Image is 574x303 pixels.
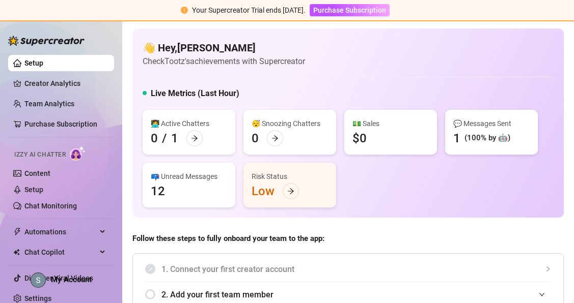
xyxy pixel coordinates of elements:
span: expanded [539,291,545,297]
a: Setup [24,186,43,194]
h4: 👋 Hey, [PERSON_NAME] [143,41,305,55]
a: Setup [24,59,43,67]
span: arrow-right [191,135,198,142]
div: (100% by 🤖) [464,132,510,144]
span: Purchase Subscription [313,6,386,14]
div: 👩‍💻 Active Chatters [151,118,227,129]
a: Purchase Subscription [310,6,390,14]
img: logo-BBDzfeDw.svg [8,36,85,46]
div: 💬 Messages Sent [453,118,530,129]
img: Chat Copilot [13,249,20,256]
span: My Account [51,275,92,284]
div: $0 [352,130,367,146]
img: ACg8ocJ48QFj1FlQzAqP3ReTBs5bTcl0hMzj30XstnsnidwgVQRg1w=s96-c [31,273,45,287]
span: arrow-right [287,188,294,195]
div: 1 [171,130,178,146]
a: Team Analytics [24,100,74,108]
a: Discover Viral Videos [24,274,93,282]
div: Risk Status [252,171,328,182]
div: 💵 Sales [352,118,429,129]
a: Chat Monitoring [24,202,77,210]
a: Creator Analytics [24,75,106,92]
button: Purchase Subscription [310,4,390,16]
div: 0 [151,130,158,146]
article: Check Tootz's achievements with Supercreator [143,55,305,68]
span: Automations [24,224,97,240]
h5: Live Metrics (Last Hour) [151,87,239,100]
span: thunderbolt [13,228,21,236]
strong: Follow these steps to fully onboard your team to the app: [132,234,324,243]
div: 1 [453,130,460,146]
a: Purchase Subscription [24,120,97,128]
div: 12 [151,183,165,199]
span: Your Supercreator Trial ends [DATE]. [192,6,306,14]
a: Content [24,169,50,177]
div: 1. Connect your first creator account [145,257,551,282]
span: exclamation-circle [181,7,188,14]
img: AI Chatter [70,146,86,161]
div: 📪 Unread Messages [151,171,227,182]
span: Izzy AI Chatter [14,150,66,160]
span: Chat Copilot [24,244,97,260]
div: 0 [252,130,259,146]
span: collapsed [545,266,551,272]
iframe: Intercom live chat [539,268,564,293]
a: Settings [24,294,51,302]
div: 😴 Snoozing Chatters [252,118,328,129]
span: 2. Add your first team member [161,288,551,301]
span: arrow-right [271,135,279,142]
span: 1. Connect your first creator account [161,263,551,276]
